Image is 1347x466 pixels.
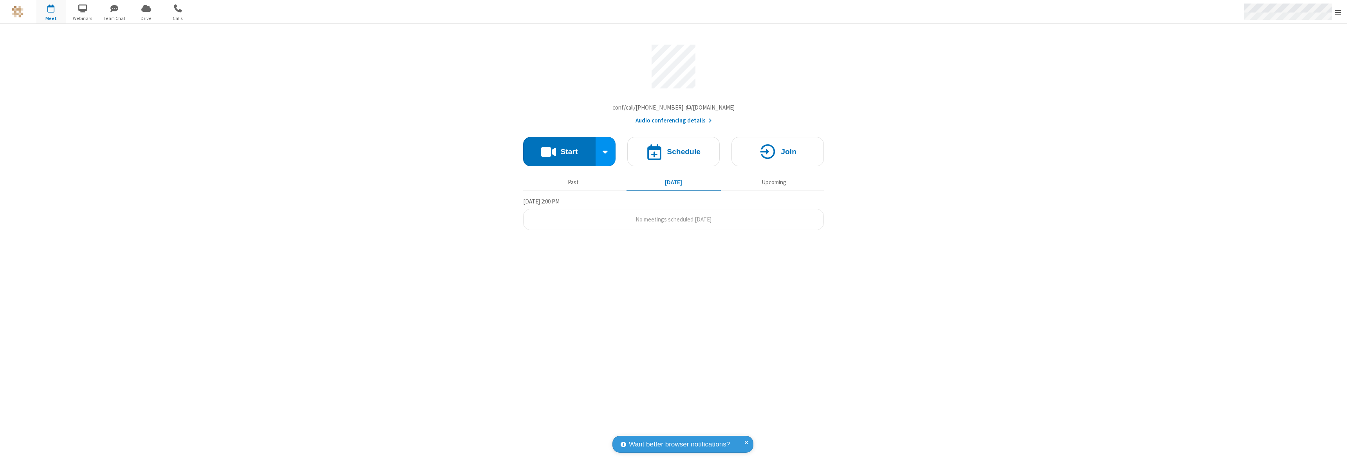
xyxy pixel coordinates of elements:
[781,148,796,155] h4: Join
[36,15,66,22] span: Meet
[163,15,193,22] span: Calls
[523,198,560,205] span: [DATE] 2:00 PM
[560,148,578,155] h4: Start
[667,148,701,155] h4: Schedule
[523,39,824,125] section: Account details
[523,137,596,166] button: Start
[612,103,735,112] button: Copy my meeting room linkCopy my meeting room link
[1327,446,1341,461] iframe: Chat
[68,15,98,22] span: Webinars
[727,175,821,190] button: Upcoming
[731,137,824,166] button: Join
[596,137,616,166] div: Start conference options
[523,197,824,230] section: Today's Meetings
[629,439,730,450] span: Want better browser notifications?
[100,15,129,22] span: Team Chat
[132,15,161,22] span: Drive
[636,116,712,125] button: Audio conferencing details
[12,6,23,18] img: QA Selenium DO NOT DELETE OR CHANGE
[627,175,721,190] button: [DATE]
[627,137,720,166] button: Schedule
[526,175,621,190] button: Past
[636,216,711,223] span: No meetings scheduled [DATE]
[612,104,735,111] span: Copy my meeting room link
